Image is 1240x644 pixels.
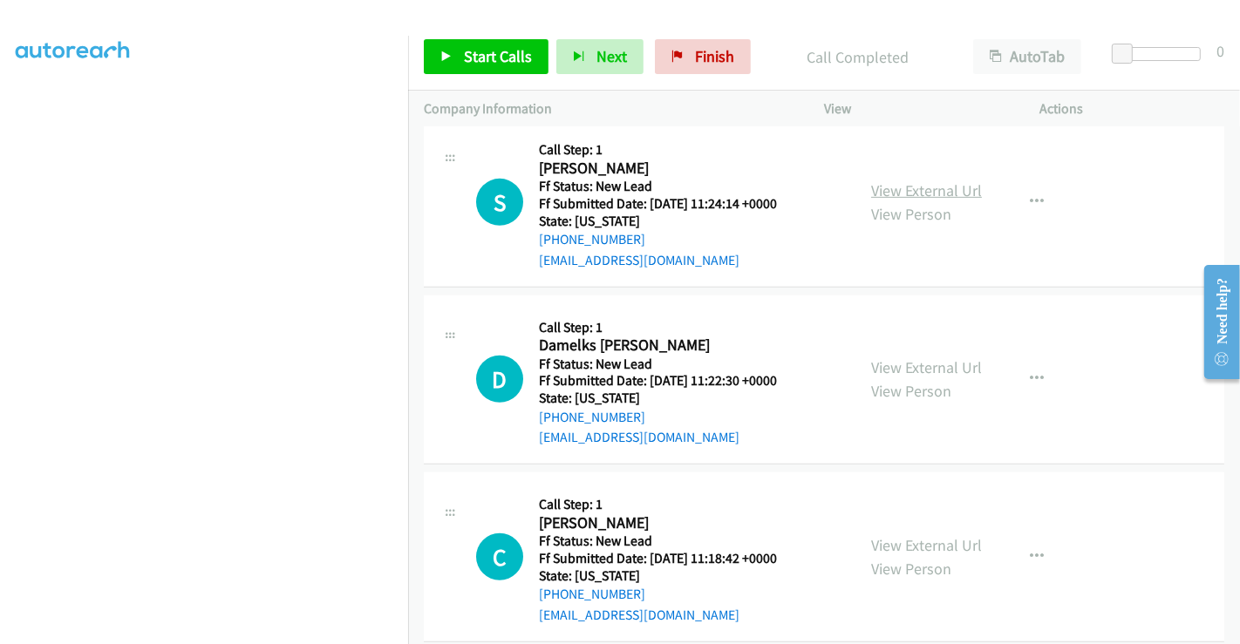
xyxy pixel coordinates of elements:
[476,356,523,403] div: The call is yet to be attempted
[539,532,777,550] h5: Ff Status: New Lead
[596,46,627,66] span: Next
[539,231,645,247] a: [PHONE_NUMBER]
[476,533,523,580] div: The call is yet to be attempted
[1216,39,1224,63] div: 0
[539,252,739,268] a: [EMAIL_ADDRESS][DOMAIN_NAME]
[539,141,777,159] h5: Call Step: 1
[476,356,523,403] h1: D
[539,496,777,513] h5: Call Step: 1
[774,45,942,69] p: Call Completed
[476,179,523,226] h1: S
[539,178,777,195] h5: Ff Status: New Lead
[871,381,951,401] a: View Person
[539,319,777,336] h5: Call Step: 1
[424,39,548,74] a: Start Calls
[539,213,777,230] h5: State: [US_STATE]
[539,356,777,373] h5: Ff Status: New Lead
[556,39,644,74] button: Next
[539,567,777,585] h5: State: [US_STATE]
[476,179,523,226] div: The call is yet to be attempted
[464,46,532,66] span: Start Calls
[871,535,982,555] a: View External Url
[539,195,777,213] h5: Ff Submitted Date: [DATE] 11:24:14 +0000
[539,513,777,533] h2: [PERSON_NAME]
[871,180,982,200] a: View External Url
[1121,47,1201,61] div: Delay between calls (in seconds)
[539,550,777,567] h5: Ff Submitted Date: [DATE] 11:18:42 +0000
[539,586,645,602] a: [PHONE_NUMBER]
[973,39,1081,74] button: AutoTab
[655,39,751,74] a: Finish
[539,409,645,425] a: [PHONE_NUMBER]
[871,204,951,224] a: View Person
[476,533,523,580] h1: C
[871,357,982,377] a: View External Url
[1040,98,1225,119] p: Actions
[539,390,777,407] h5: State: [US_STATE]
[539,159,777,179] h2: [PERSON_NAME]
[824,98,1009,119] p: View
[539,607,739,623] a: [EMAIL_ADDRESS][DOMAIN_NAME]
[1190,253,1240,391] iframe: Resource Center
[539,372,777,390] h5: Ff Submitted Date: [DATE] 11:22:30 +0000
[539,336,777,356] h2: Damelks [PERSON_NAME]
[539,429,739,445] a: [EMAIL_ADDRESS][DOMAIN_NAME]
[871,559,951,579] a: View Person
[424,98,793,119] p: Company Information
[695,46,734,66] span: Finish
